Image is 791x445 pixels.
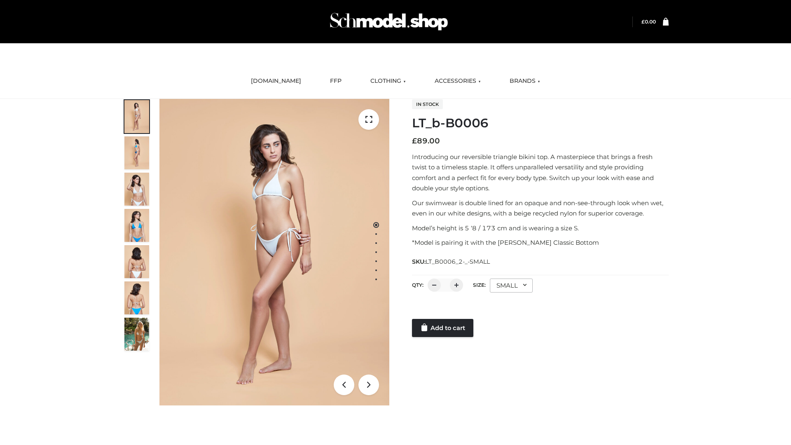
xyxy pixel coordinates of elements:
[124,136,149,169] img: ArielClassicBikiniTop_CloudNine_AzureSky_OW114ECO_2-scaled.jpg
[124,281,149,314] img: ArielClassicBikiniTop_CloudNine_AzureSky_OW114ECO_8-scaled.jpg
[245,72,307,90] a: [DOMAIN_NAME]
[412,319,473,337] a: Add to cart
[364,72,412,90] a: CLOTHING
[124,209,149,242] img: ArielClassicBikiniTop_CloudNine_AzureSky_OW114ECO_4-scaled.jpg
[426,258,490,265] span: LT_B0006_2-_-SMALL
[412,136,417,145] span: £
[124,318,149,351] img: Arieltop_CloudNine_AzureSky2.jpg
[412,152,669,194] p: Introducing our reversible triangle bikini top. A masterpiece that brings a fresh twist to a time...
[124,245,149,278] img: ArielClassicBikiniTop_CloudNine_AzureSky_OW114ECO_7-scaled.jpg
[412,237,669,248] p: *Model is pairing it with the [PERSON_NAME] Classic Bottom
[124,100,149,133] img: ArielClassicBikiniTop_CloudNine_AzureSky_OW114ECO_1-scaled.jpg
[327,5,451,38] img: Schmodel Admin 964
[428,72,487,90] a: ACCESSORIES
[124,173,149,206] img: ArielClassicBikiniTop_CloudNine_AzureSky_OW114ECO_3-scaled.jpg
[641,19,656,25] bdi: 0.00
[641,19,645,25] span: £
[412,136,440,145] bdi: 89.00
[412,282,424,288] label: QTY:
[324,72,348,90] a: FFP
[412,198,669,219] p: Our swimwear is double lined for an opaque and non-see-through look when wet, even in our white d...
[159,99,389,405] img: ArielClassicBikiniTop_CloudNine_AzureSky_OW114ECO_1
[503,72,546,90] a: BRANDS
[412,116,669,131] h1: LT_b-B0006
[490,279,533,293] div: SMALL
[412,257,491,267] span: SKU:
[412,99,443,109] span: In stock
[412,223,669,234] p: Model’s height is 5 ‘8 / 173 cm and is wearing a size S.
[473,282,486,288] label: Size:
[641,19,656,25] a: £0.00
